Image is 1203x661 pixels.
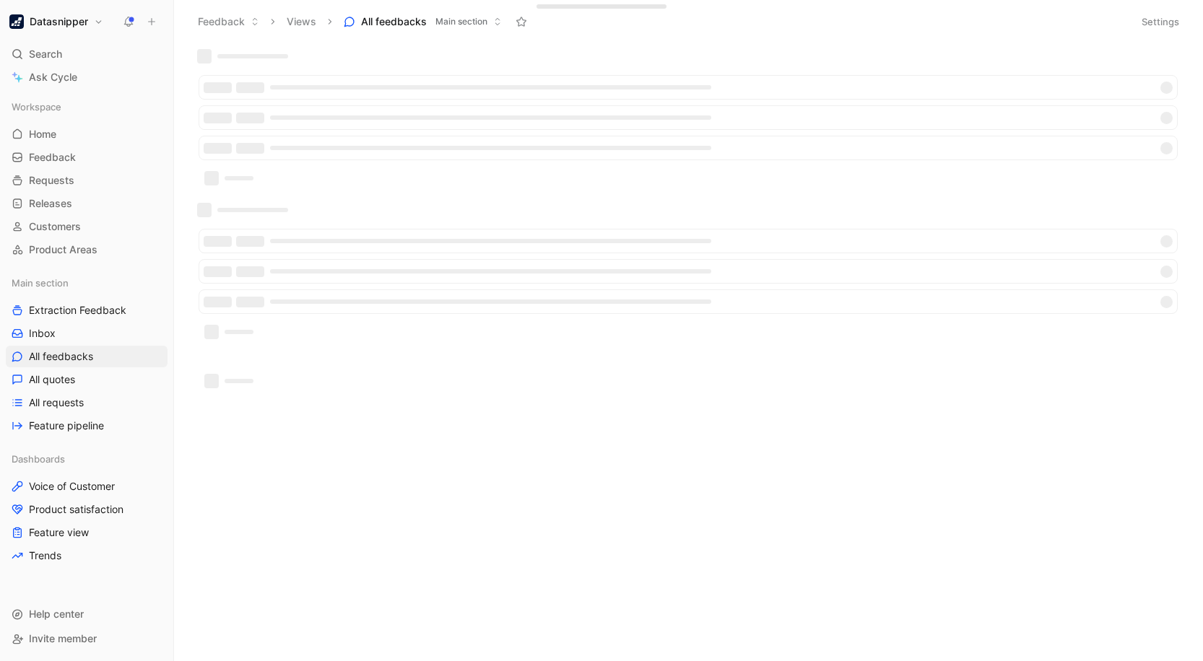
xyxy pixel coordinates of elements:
[12,276,69,290] span: Main section
[6,96,168,118] div: Workspace
[6,476,168,497] a: Voice of Customer
[29,419,104,433] span: Feature pipeline
[6,522,168,543] a: Feature view
[29,525,89,540] span: Feature view
[29,69,77,86] span: Ask Cycle
[6,193,168,214] a: Releases
[6,239,168,261] a: Product Areas
[6,603,168,625] div: Help center
[6,448,168,566] div: DashboardsVoice of CustomerProduct satisfactionFeature viewTrends
[6,299,168,321] a: Extraction Feedback
[6,369,168,390] a: All quotes
[29,219,81,234] span: Customers
[29,326,56,341] span: Inbox
[6,448,168,470] div: Dashboards
[12,100,61,114] span: Workspace
[29,479,115,494] span: Voice of Customer
[6,415,168,437] a: Feature pipeline
[361,14,427,29] span: All feedbacks
[191,11,266,32] button: Feedback
[6,346,168,367] a: All feedbacks
[29,502,123,517] span: Product satisfaction
[29,303,126,318] span: Extraction Feedback
[6,499,168,520] a: Product satisfaction
[6,392,168,413] a: All requests
[29,45,62,63] span: Search
[29,548,61,563] span: Trends
[6,216,168,237] a: Customers
[29,173,74,188] span: Requests
[29,196,72,211] span: Releases
[30,15,88,28] h1: Datasnipper
[337,11,508,32] button: All feedbacksMain section
[6,272,168,294] div: Main section
[29,150,76,165] span: Feedback
[435,14,487,29] span: Main section
[6,146,168,168] a: Feedback
[29,242,97,257] span: Product Areas
[6,323,168,344] a: Inbox
[9,14,24,29] img: Datasnipper
[6,272,168,437] div: Main sectionExtraction FeedbackInboxAll feedbacksAll quotesAll requestsFeature pipeline
[280,11,323,32] button: Views
[6,43,168,65] div: Search
[6,628,168,649] div: Invite member
[29,349,93,364] span: All feedbacks
[6,170,168,191] a: Requests
[29,372,75,387] span: All quotes
[29,395,84,410] span: All requests
[12,452,65,466] span: Dashboards
[6,545,168,566] a: Trends
[29,632,97,644] span: Invite member
[6,123,168,145] a: Home
[29,127,56,141] span: Home
[1135,12,1186,32] button: Settings
[29,608,84,620] span: Help center
[6,66,168,88] a: Ask Cycle
[6,12,107,32] button: DatasnipperDatasnipper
